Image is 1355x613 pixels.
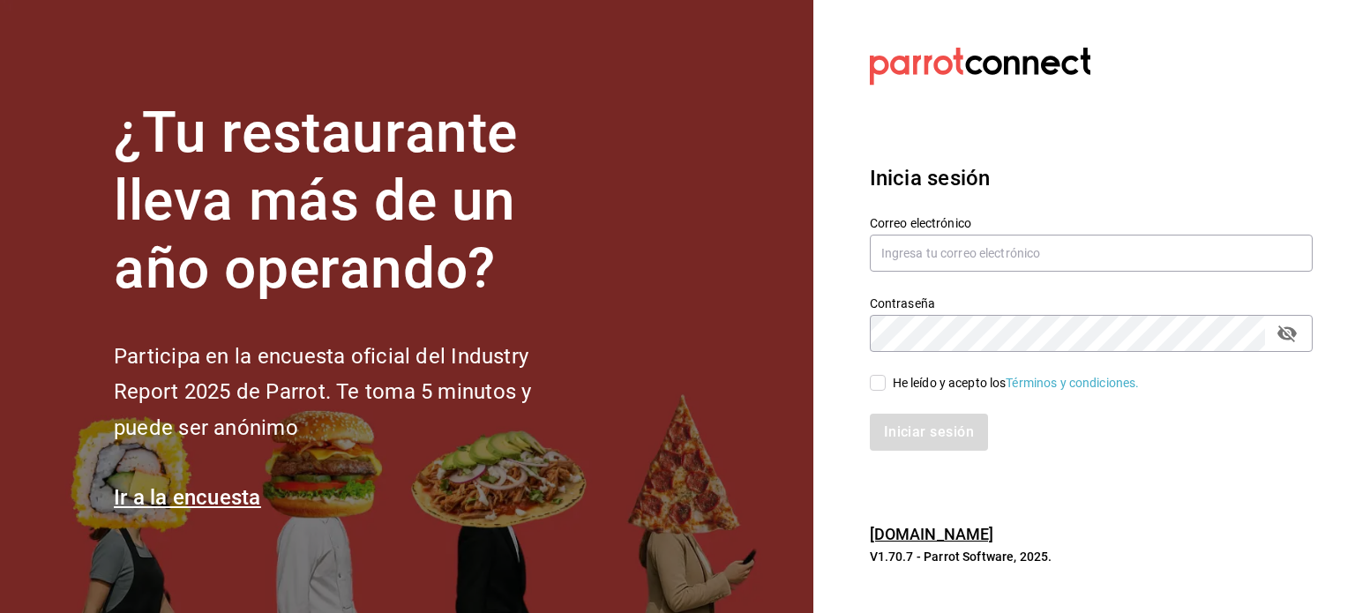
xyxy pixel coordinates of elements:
[870,217,1313,229] label: Correo electrónico
[870,162,1313,194] h3: Inicia sesión
[870,548,1313,565] p: V1.70.7 - Parrot Software, 2025.
[114,339,590,446] h2: Participa en la encuesta oficial del Industry Report 2025 de Parrot. Te toma 5 minutos y puede se...
[870,525,994,543] a: [DOMAIN_NAME]
[870,235,1313,272] input: Ingresa tu correo electrónico
[893,374,1140,392] div: He leído y acepto los
[870,297,1313,310] label: Contraseña
[1006,376,1139,390] a: Términos y condiciones.
[114,100,590,303] h1: ¿Tu restaurante lleva más de un año operando?
[1272,318,1302,348] button: passwordField
[114,485,261,510] a: Ir a la encuesta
